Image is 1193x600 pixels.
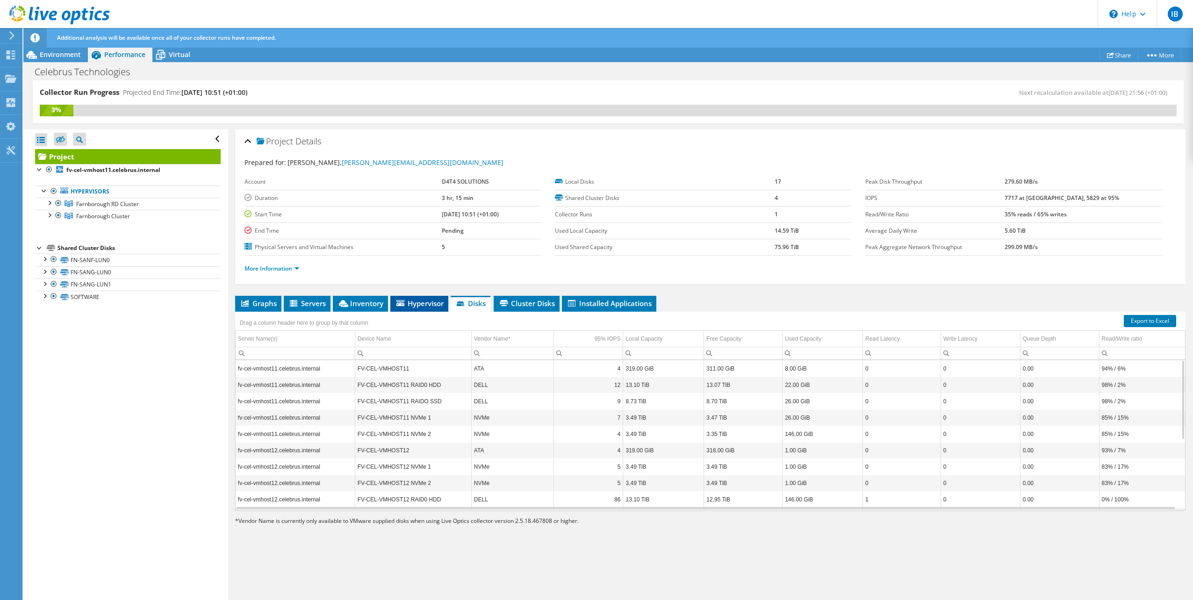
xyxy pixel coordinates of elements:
[40,50,81,59] span: Environment
[783,491,863,507] td: Column Used Capacity, Value 146.00 GiB
[236,360,355,377] td: Column Server Name(s), Value fv-cel-vmhost11.celebrus.internal
[775,178,781,186] b: 17
[355,475,471,491] td: Column Device Name, Value FV-CEL-VMHOST12 NVMe 2
[783,347,863,359] td: Column Used Capacity, Filter cell
[863,409,941,426] td: Column Read Latency, Value 0
[244,158,286,167] label: Prepared for:
[287,158,503,167] span: [PERSON_NAME],
[471,475,553,491] td: Column Vendor Name*, Value NVMe
[704,360,783,377] td: Column Free Capacity, Value 311.00 GiB
[288,299,326,308] span: Servers
[236,347,355,359] td: Column Server Name(s), Filter cell
[1020,458,1099,475] td: Column Queue Depth, Value 0.00
[244,226,442,236] label: End Time
[941,347,1020,359] td: Column Write Latency, Filter cell
[704,458,783,475] td: Column Free Capacity, Value 3.49 TiB
[1020,475,1099,491] td: Column Queue Depth, Value 0.00
[1099,491,1185,507] td: Column Read/Write ratio, Value 0% / 100%
[471,331,553,347] td: Vendor Name* Column
[553,475,623,491] td: Column 95% IOPS, Value 5
[169,50,190,59] span: Virtual
[775,194,778,202] b: 4
[863,347,941,359] td: Column Read Latency, Filter cell
[442,194,474,202] b: 3 hr, 15 min
[553,393,623,409] td: Column 95% IOPS, Value 9
[355,331,471,347] td: Device Name Column
[244,177,442,186] label: Account
[355,347,471,359] td: Column Device Name, Filter cell
[358,333,391,344] div: Device Name
[471,458,553,475] td: Column Vendor Name*, Value NVMe
[355,491,471,507] td: Column Device Name, Value FV-CEL-VMHOST12 RAID0 HDD
[474,333,510,344] div: Vendor Name*
[442,227,464,235] b: Pending
[295,136,321,147] span: Details
[783,377,863,393] td: Column Used Capacity, Value 22.00 GiB
[865,333,900,344] div: Read Latency
[1099,331,1185,347] td: Read/Write ratio Column
[1005,210,1067,218] b: 35% reads / 65% writes
[623,393,704,409] td: Column Local Capacity, Value 8.73 TiB
[1099,458,1185,475] td: Column Read/Write ratio, Value 83% / 17%
[865,226,1005,236] label: Average Daily Write
[704,347,783,359] td: Column Free Capacity, Filter cell
[1099,347,1185,359] td: Column Read/Write ratio, Filter cell
[865,210,1005,219] label: Read/Write Ratio
[783,475,863,491] td: Column Used Capacity, Value 1.00 GiB
[237,316,371,329] div: Drag a column header here to group by that column
[785,333,821,344] div: Used Capacity
[775,210,778,218] b: 1
[236,442,355,458] td: Column Server Name(s), Value fv-cel-vmhost12.celebrus.internal
[1099,393,1185,409] td: Column Read/Write ratio, Value 98% / 2%
[865,193,1005,203] label: IOPS
[941,360,1020,377] td: Column Write Latency, Value 0
[471,409,553,426] td: Column Vendor Name*, Value NVMe
[704,475,783,491] td: Column Free Capacity, Value 3.49 TiB
[1099,442,1185,458] td: Column Read/Write ratio, Value 93% / 7%
[1005,227,1026,235] b: 5.60 TiB
[623,377,704,393] td: Column Local Capacity, Value 13.10 TiB
[567,299,652,308] span: Installed Applications
[863,426,941,442] td: Column Read Latency, Value 0
[235,312,1186,510] div: Data grid
[35,164,221,176] a: fv-cel-vmhost11.celebrus.internal
[555,243,774,252] label: Used Shared Capacity
[57,243,221,254] div: Shared Cluster Disks
[555,226,774,236] label: Used Local Capacity
[342,158,503,167] a: [PERSON_NAME][EMAIL_ADDRESS][DOMAIN_NAME]
[1020,377,1099,393] td: Column Queue Depth, Value 0.00
[553,360,623,377] td: Column 95% IOPS, Value 4
[498,299,555,308] span: Cluster Disks
[355,393,471,409] td: Column Device Name, Value FV-CEL-VMHOST11 RAIDO SSD
[471,442,553,458] td: Column Vendor Name*, Value ATA
[35,279,221,291] a: FN-SANG-LUN1
[865,243,1005,252] label: Peak Aggregate Network Throughput
[76,212,130,220] span: Farnborough Cluster
[623,409,704,426] td: Column Local Capacity, Value 3.49 TiB
[1019,88,1172,97] span: Next recalculation available at
[775,243,799,251] b: 75.96 TiB
[941,491,1020,507] td: Column Write Latency, Value 0
[257,137,293,146] span: Project
[338,299,383,308] span: Inventory
[1020,442,1099,458] td: Column Queue Depth, Value 0.00
[35,198,221,210] a: Farnborough RD Cluster
[863,360,941,377] td: Column Read Latency, Value 0
[471,360,553,377] td: Column Vendor Name*, Value ATA
[704,331,783,347] td: Free Capacity Column
[863,377,941,393] td: Column Read Latency, Value 0
[863,458,941,475] td: Column Read Latency, Value 0
[555,193,774,203] label: Shared Cluster Disks
[941,458,1020,475] td: Column Write Latency, Value 0
[863,475,941,491] td: Column Read Latency, Value 0
[236,475,355,491] td: Column Server Name(s), Value fv-cel-vmhost12.celebrus.internal
[236,426,355,442] td: Column Server Name(s), Value fv-cel-vmhost11.celebrus.internal
[1005,194,1119,202] b: 7717 at [GEOGRAPHIC_DATA], 5829 at 95%
[244,210,442,219] label: Start Time
[236,491,355,507] td: Column Server Name(s), Value fv-cel-vmhost12.celebrus.internal
[783,393,863,409] td: Column Used Capacity, Value 26.00 GiB
[471,491,553,507] td: Column Vendor Name*, Value DELL
[1005,178,1038,186] b: 279.60 MB/s
[553,331,623,347] td: 95% IOPS Column
[553,426,623,442] td: Column 95% IOPS, Value 4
